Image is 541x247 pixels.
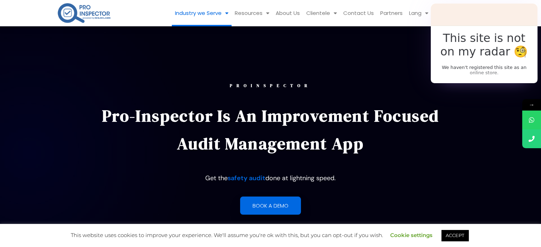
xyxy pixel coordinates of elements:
h2: This site is not on my radar 🧐 [439,31,530,59]
img: pro-inspector-logo [57,2,111,24]
span: This website uses cookies to improve your experience. We'll assume you're ok with this, but you c... [71,232,470,238]
a: Book a demo [240,197,301,215]
a: safety audit [228,174,265,182]
p: Get the done at lightning speed. [92,172,450,184]
span: → [522,99,541,111]
div: PROINSPECTOR [92,84,450,88]
span: Book a demo [253,203,288,208]
a: Cookie settings [390,232,433,238]
p: We haven't registered this site as an online store. [439,65,530,76]
p: Pro-Inspector is an improvement focused audit management app [92,102,450,157]
a: ACCEPT [441,230,468,241]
